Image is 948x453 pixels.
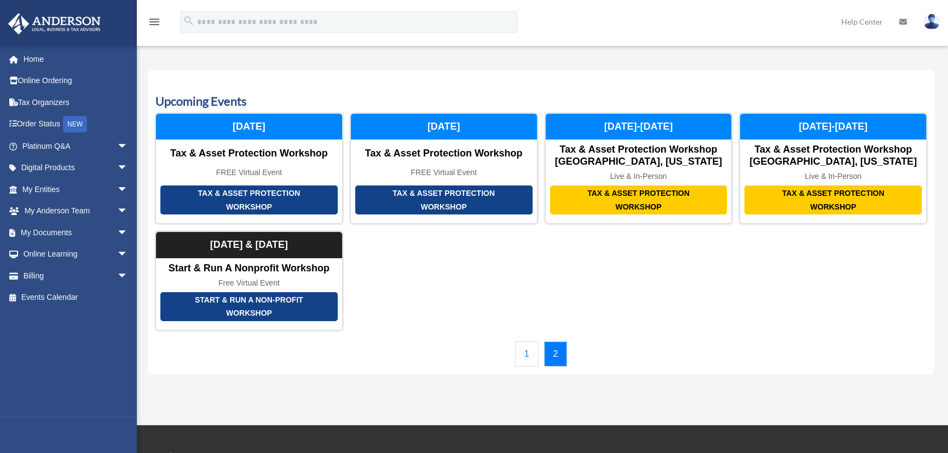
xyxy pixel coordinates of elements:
[544,341,568,367] a: 2
[351,168,537,177] div: FREE Virtual Event
[155,231,343,330] a: Start & Run a Non-Profit Workshop Start & Run a Nonprofit Workshop Free Virtual Event [DATE] & [D...
[160,292,338,321] div: Start & Run a Non-Profit Workshop
[8,113,144,136] a: Order StatusNEW
[546,114,732,140] div: [DATE]-[DATE]
[8,157,144,179] a: Digital Productsarrow_drop_down
[155,113,343,224] a: Tax & Asset Protection Workshop Tax & Asset Protection Workshop FREE Virtual Event [DATE]
[8,91,144,113] a: Tax Organizers
[148,15,161,28] i: menu
[515,341,539,367] a: 1
[117,178,139,201] span: arrow_drop_down
[351,148,537,160] div: Tax & Asset Protection Workshop
[545,113,732,224] a: Tax & Asset Protection Workshop Tax & Asset Protection Workshop [GEOGRAPHIC_DATA], [US_STATE] Liv...
[8,222,144,243] a: My Documentsarrow_drop_down
[117,265,139,287] span: arrow_drop_down
[117,222,139,244] span: arrow_drop_down
[8,48,144,70] a: Home
[183,15,195,27] i: search
[8,200,144,222] a: My Anderson Teamarrow_drop_down
[156,263,342,275] div: Start & Run a Nonprofit Workshop
[8,178,144,200] a: My Entitiesarrow_drop_down
[8,287,139,309] a: Events Calendar
[8,135,144,157] a: Platinum Q&Aarrow_drop_down
[117,243,139,266] span: arrow_drop_down
[8,70,144,92] a: Online Ordering
[744,185,922,214] div: Tax & Asset Protection Workshop
[8,243,144,265] a: Online Learningarrow_drop_down
[5,13,104,34] img: Anderson Advisors Platinum Portal
[117,200,139,223] span: arrow_drop_down
[156,168,342,177] div: FREE Virtual Event
[8,265,144,287] a: Billingarrow_drop_down
[156,232,342,258] div: [DATE] & [DATE]
[156,114,342,140] div: [DATE]
[351,114,537,140] div: [DATE]
[350,113,537,224] a: Tax & Asset Protection Workshop Tax & Asset Protection Workshop FREE Virtual Event [DATE]
[155,93,927,110] h3: Upcoming Events
[355,185,533,214] div: Tax & Asset Protection Workshop
[550,185,727,214] div: Tax & Asset Protection Workshop
[740,114,926,140] div: [DATE]-[DATE]
[739,113,927,224] a: Tax & Asset Protection Workshop Tax & Asset Protection Workshop [GEOGRAPHIC_DATA], [US_STATE] Liv...
[160,185,338,214] div: Tax & Asset Protection Workshop
[117,135,139,158] span: arrow_drop_down
[740,172,926,181] div: Live & In-Person
[117,157,139,179] span: arrow_drop_down
[156,278,342,288] div: Free Virtual Event
[740,144,926,167] div: Tax & Asset Protection Workshop [GEOGRAPHIC_DATA], [US_STATE]
[63,116,87,132] div: NEW
[546,144,732,167] div: Tax & Asset Protection Workshop [GEOGRAPHIC_DATA], [US_STATE]
[156,148,342,160] div: Tax & Asset Protection Workshop
[148,19,161,28] a: menu
[923,14,940,30] img: User Pic
[546,172,732,181] div: Live & In-Person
